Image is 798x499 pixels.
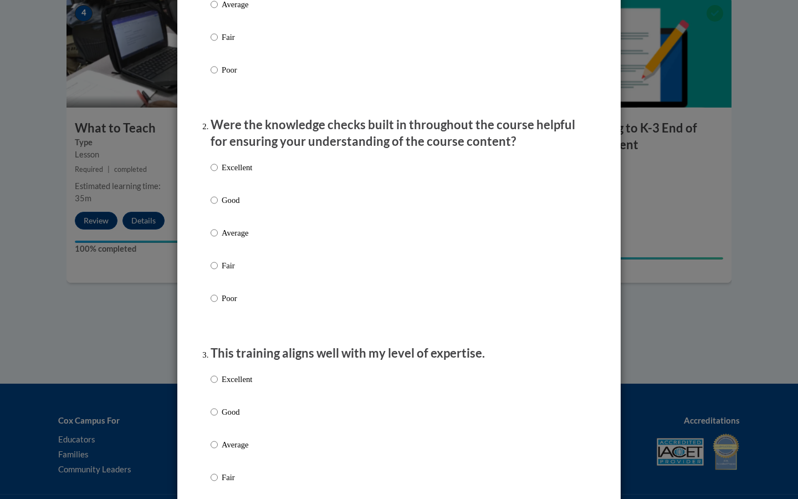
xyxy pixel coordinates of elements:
p: Excellent [222,161,252,174]
input: Average [211,227,218,239]
p: Good [222,194,252,206]
input: Good [211,406,218,418]
p: Were the knowledge checks built in throughout the course helpful for ensuring your understanding ... [211,116,587,151]
p: This training aligns well with my level of expertise. [211,345,587,362]
input: Excellent [211,373,218,385]
p: Poor [222,64,252,76]
p: Poor [222,292,252,304]
input: Good [211,194,218,206]
p: Good [222,406,252,418]
input: Average [211,439,218,451]
input: Excellent [211,161,218,174]
p: Average [222,439,252,451]
input: Fair [211,31,218,43]
input: Poor [211,64,218,76]
input: Fair [211,259,218,272]
p: Fair [222,259,252,272]
p: Fair [222,31,252,43]
p: Excellent [222,373,252,385]
input: Fair [211,471,218,483]
p: Average [222,227,252,239]
p: Fair [222,471,252,483]
input: Poor [211,292,218,304]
